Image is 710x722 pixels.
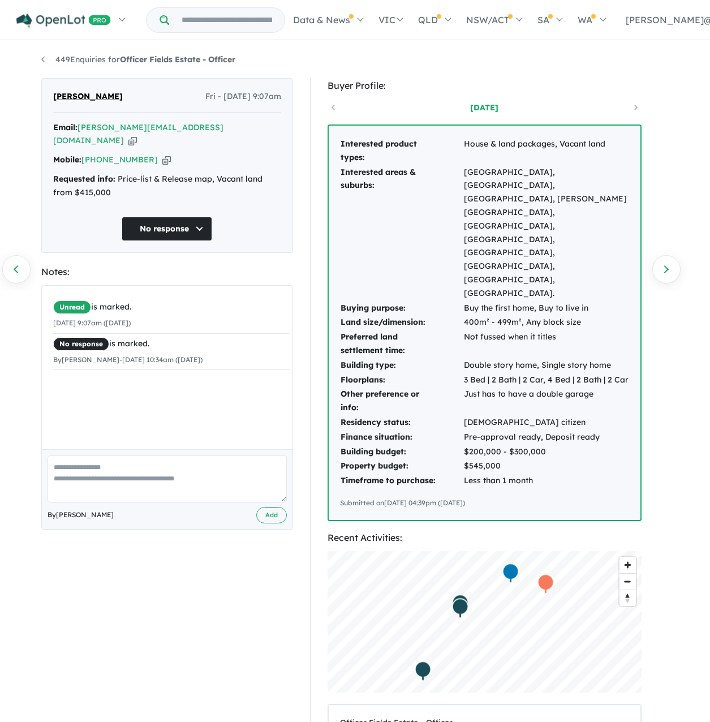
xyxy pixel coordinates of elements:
[328,530,642,545] div: Recent Activities:
[463,445,629,459] td: $200,000 - $300,000
[340,497,629,509] div: Submitted on [DATE] 04:39pm ([DATE])
[53,154,81,165] strong: Mobile:
[162,154,171,166] button: Copy
[463,415,629,430] td: [DEMOGRAPHIC_DATA] citizen
[41,264,293,280] div: Notes:
[414,660,431,681] div: Map marker
[340,474,463,488] td: Timeframe to purchase:
[128,135,137,147] button: Copy
[463,137,629,165] td: House & land packages, Vacant land
[53,173,281,200] div: Price-list & Release map, Vacant land from $415,000
[81,154,158,165] a: [PHONE_NUMBER]
[463,387,629,415] td: Just has to have a double garage
[463,373,629,388] td: 3 Bed | 2 Bath | 2 Car, 4 Bed | 2 Bath | 2 Car
[619,573,636,590] button: Zoom out
[328,551,642,693] canvas: Map
[340,445,463,459] td: Building budget:
[53,90,123,104] span: [PERSON_NAME]
[502,562,519,583] div: Map marker
[53,300,290,314] div: is marked.
[340,358,463,373] td: Building type:
[340,373,463,388] td: Floorplans:
[340,301,463,316] td: Buying purpose:
[53,122,223,146] a: [PERSON_NAME][EMAIL_ADDRESS][DOMAIN_NAME]
[463,315,629,330] td: 400m² - 499m², Any block size
[340,165,463,301] td: Interested areas & suburbs:
[41,54,235,65] a: 449Enquiries forOfficer Fields Estate - Officer
[436,102,532,113] a: [DATE]
[463,301,629,316] td: Buy the first home, Buy to live in
[53,122,78,132] strong: Email:
[451,594,468,614] div: Map marker
[122,217,212,241] button: No response
[120,54,235,65] strong: Officer Fields Estate - Officer
[340,387,463,415] td: Other preference or info:
[53,300,91,314] span: Unread
[53,337,109,351] span: No response
[16,14,111,28] img: Openlot PRO Logo White
[619,590,636,606] button: Reset bearing to north
[48,509,114,521] span: By [PERSON_NAME]
[328,78,642,93] div: Buyer Profile:
[463,474,629,488] td: Less than 1 month
[53,337,290,351] div: is marked.
[340,459,463,474] td: Property budget:
[340,315,463,330] td: Land size/dimension:
[53,355,203,364] small: By [PERSON_NAME] - [DATE] 10:34am ([DATE])
[205,90,281,104] span: Fri - [DATE] 9:07am
[340,330,463,358] td: Preferred land settlement time:
[619,574,636,590] span: Zoom out
[619,557,636,573] button: Zoom in
[340,430,463,445] td: Finance situation:
[463,430,629,445] td: Pre-approval ready, Deposit ready
[53,174,115,184] strong: Requested info:
[41,53,669,67] nav: breadcrumb
[463,358,629,373] td: Double story home, Single story home
[340,415,463,430] td: Residency status:
[171,8,282,32] input: Try estate name, suburb, builder or developer
[256,507,287,523] button: Add
[463,165,629,301] td: [GEOGRAPHIC_DATA], [GEOGRAPHIC_DATA], [GEOGRAPHIC_DATA], [PERSON_NAME][GEOGRAPHIC_DATA], [GEOGRAP...
[619,590,636,606] span: Reset bearing to north
[53,319,131,327] small: [DATE] 9:07am ([DATE])
[451,598,468,618] div: Map marker
[463,459,629,474] td: $545,000
[463,330,629,358] td: Not fussed when it titles
[537,573,554,594] div: Map marker
[340,137,463,165] td: Interested product types:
